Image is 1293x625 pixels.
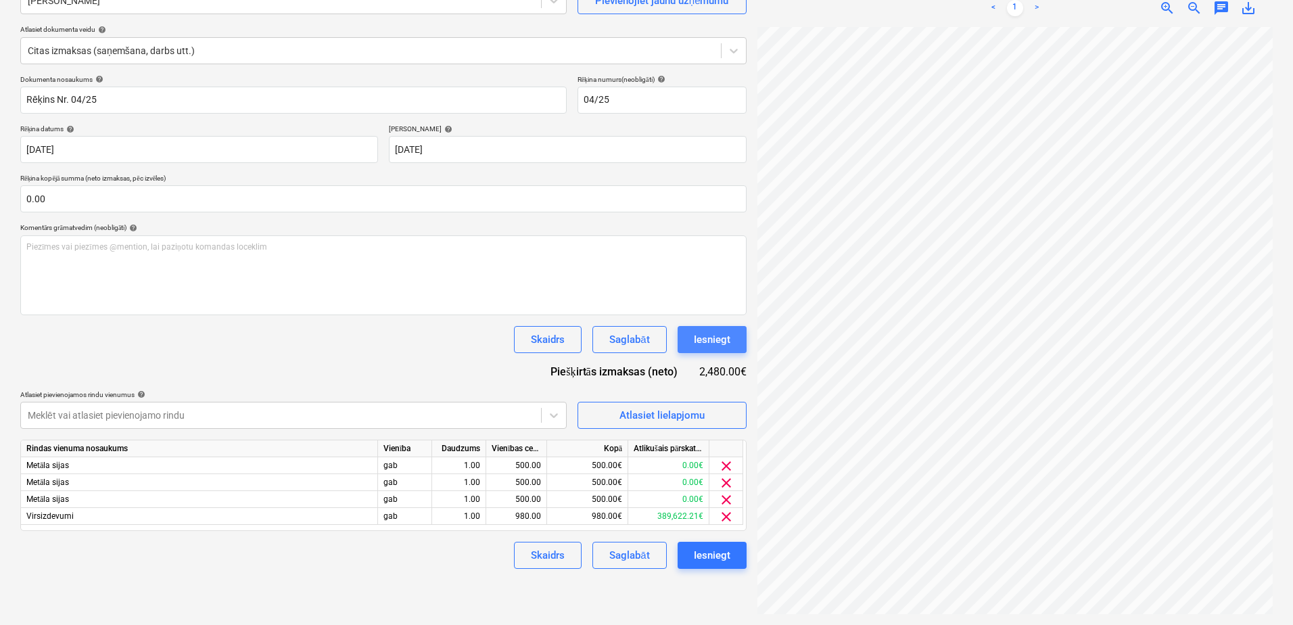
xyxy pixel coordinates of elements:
button: Skaidrs [514,542,582,569]
div: Piešķirtās izmaksas (neto) [540,364,699,379]
button: Iesniegt [678,326,747,353]
div: 1.00 [438,457,480,474]
div: Iesniegt [694,547,730,564]
p: Rēķina kopējā summa (neto izmaksas, pēc izvēles) [20,174,747,185]
div: Iesniegt [694,331,730,348]
div: Dokumenta nosaukums [20,75,567,84]
div: 389,622.21€ [628,508,709,525]
input: Rēķina kopējā summa (neto izmaksas, pēc izvēles) [20,185,747,212]
button: Saglabāt [592,542,666,569]
div: Vienība [378,440,432,457]
div: 980.00 [492,508,541,525]
div: Daudzums [432,440,486,457]
div: 500.00 [492,491,541,508]
span: Metāla sijas [26,494,69,504]
div: 500.00€ [547,491,628,508]
div: Vienības cena [486,440,547,457]
div: Saglabāt [609,547,649,564]
input: Izpildes datums nav norādīts [389,136,747,163]
span: help [126,224,137,232]
span: help [655,75,665,83]
div: Atlasiet lielapjomu [619,407,705,424]
input: Rēķina datums nav norādīts [20,136,378,163]
div: [PERSON_NAME] [389,124,747,133]
input: Rēķina numurs [578,87,747,114]
div: 500.00€ [547,474,628,491]
div: Atlikušais pārskatītais budžets [628,440,709,457]
span: clear [718,458,734,474]
div: gab [378,508,432,525]
div: 980.00€ [547,508,628,525]
span: clear [718,492,734,508]
div: Kopā [547,440,628,457]
div: Skaidrs [531,331,565,348]
input: Dokumenta nosaukums [20,87,567,114]
div: 2,480.00€ [699,364,747,379]
div: 0.00€ [628,457,709,474]
div: Rēķina datums [20,124,378,133]
div: 1.00 [438,474,480,491]
span: help [135,390,145,398]
div: 500.00€ [547,457,628,474]
span: Metāla sijas [26,461,69,470]
button: Saglabāt [592,326,666,353]
button: Skaidrs [514,326,582,353]
iframe: Chat Widget [1225,560,1293,625]
span: help [95,26,106,34]
div: gab [378,491,432,508]
div: Rindas vienuma nosaukums [21,440,378,457]
span: clear [718,509,734,525]
span: Metāla sijas [26,478,69,487]
div: Komentārs grāmatvedim (neobligāti) [20,223,747,232]
div: 500.00 [492,474,541,491]
div: 1.00 [438,508,480,525]
span: help [64,125,74,133]
button: Iesniegt [678,542,747,569]
div: gab [378,457,432,474]
span: Virsizdevumi [26,511,74,521]
div: 0.00€ [628,491,709,508]
span: help [93,75,103,83]
div: Rēķina numurs (neobligāti) [578,75,747,84]
div: Skaidrs [531,547,565,564]
div: Atlasiet pievienojamos rindu vienumus [20,390,567,399]
div: gab [378,474,432,491]
div: Saglabāt [609,331,649,348]
span: help [442,125,452,133]
div: 500.00 [492,457,541,474]
button: Atlasiet lielapjomu [578,402,747,429]
div: Atlasiet dokumenta veidu [20,25,747,34]
span: clear [718,475,734,491]
div: 1.00 [438,491,480,508]
div: 0.00€ [628,474,709,491]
